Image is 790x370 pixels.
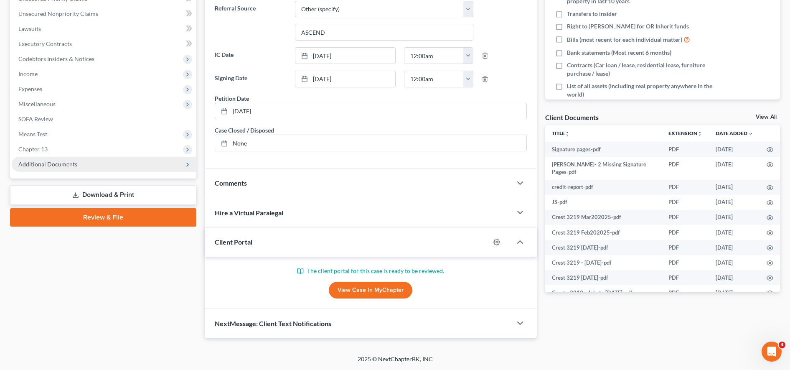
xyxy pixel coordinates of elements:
i: expand_more [748,131,753,136]
td: [DATE] [709,255,760,270]
td: PDF [662,180,709,195]
a: Titleunfold_more [552,130,570,136]
span: Income [18,70,38,77]
span: Hire a Virtual Paralegal [215,209,283,217]
a: View Case in MyChapter [329,282,412,299]
span: Bank statements (Most recent 6 months) [567,48,671,57]
a: View All [756,114,777,120]
td: Crest 3219 [DATE]-pdf [545,240,662,255]
label: Referral Source [211,1,291,41]
td: [DATE] [709,142,760,157]
span: Additional Documents [18,161,77,168]
input: Other Referral Source [295,24,473,40]
a: Download & Print [10,185,196,205]
td: PDF [662,240,709,255]
td: PDF [662,225,709,240]
span: Chapter 13 [18,145,48,153]
a: Extensionunfold_more [668,130,702,136]
span: Right to [PERSON_NAME] for OR Inherit funds [567,22,689,31]
a: Review & File [10,208,196,227]
a: Executory Contracts [12,36,196,51]
td: Crest 3219 Feb202025-pdf [545,225,662,240]
span: Bills (most recent for each individual matter) [567,36,682,44]
span: Comments [215,179,247,187]
td: JS-pdf [545,195,662,210]
td: [DATE] [709,270,760,285]
div: Client Documents [545,113,599,122]
span: 4 [779,342,785,348]
span: Means Test [18,130,47,138]
label: Signing Date [211,71,291,87]
span: List of all assets (Including real property anywhere in the world) [567,82,714,99]
span: Expenses [18,85,42,92]
a: [DATE] [295,48,395,64]
td: Crest 3219 - [DATE]-pdf [545,255,662,270]
td: [DATE] [709,157,760,180]
a: [DATE] [295,71,395,87]
td: [PERSON_NAME]- 2 Missing Signature Pages-pdf [545,157,662,180]
a: SOFA Review [12,112,196,127]
td: [DATE] [709,225,760,240]
td: Crest - 3219 - July to [DATE]-pdf [545,285,662,300]
span: Transfers to insider [567,10,617,18]
p: The client portal for this case is ready to be reviewed. [215,267,527,275]
td: Signature pages-pdf [545,142,662,157]
a: None [215,135,526,151]
span: NextMessage: Client Text Notifications [215,319,331,327]
span: Unsecured Nonpriority Claims [18,10,98,17]
i: unfold_more [565,131,570,136]
td: PDF [662,157,709,180]
div: Petition Date [215,94,249,103]
a: Date Added expand_more [716,130,753,136]
span: Codebtors Insiders & Notices [18,55,94,62]
td: [DATE] [709,195,760,210]
i: unfold_more [697,131,702,136]
td: PDF [662,255,709,270]
input: -- : -- [404,71,464,87]
td: credit-report-pdf [545,180,662,195]
td: PDF [662,270,709,285]
td: PDF [662,285,709,300]
span: Client Portal [215,238,252,246]
a: Unsecured Nonpriority Claims [12,6,196,21]
td: [DATE] [709,240,760,255]
td: [DATE] [709,180,760,195]
div: Case Closed / Disposed [215,126,274,135]
td: Crest 3219 Mar202025-pdf [545,210,662,225]
span: Contracts (Car loan / lease, residential lease, furniture purchase / lease) [567,61,714,78]
div: 2025 © NextChapterBK, INC [157,355,633,370]
span: SOFA Review [18,115,53,122]
td: PDF [662,142,709,157]
td: Crest 3219 [DATE]-pdf [545,270,662,285]
span: Miscellaneous [18,100,56,107]
span: Lawsuits [18,25,41,32]
iframe: Intercom live chat [762,342,782,362]
input: -- : -- [404,48,464,64]
td: PDF [662,210,709,225]
a: Lawsuits [12,21,196,36]
a: [DATE] [215,103,526,119]
td: [DATE] [709,285,760,300]
label: IC Date [211,47,291,64]
span: Executory Contracts [18,40,72,47]
td: [DATE] [709,210,760,225]
td: PDF [662,195,709,210]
